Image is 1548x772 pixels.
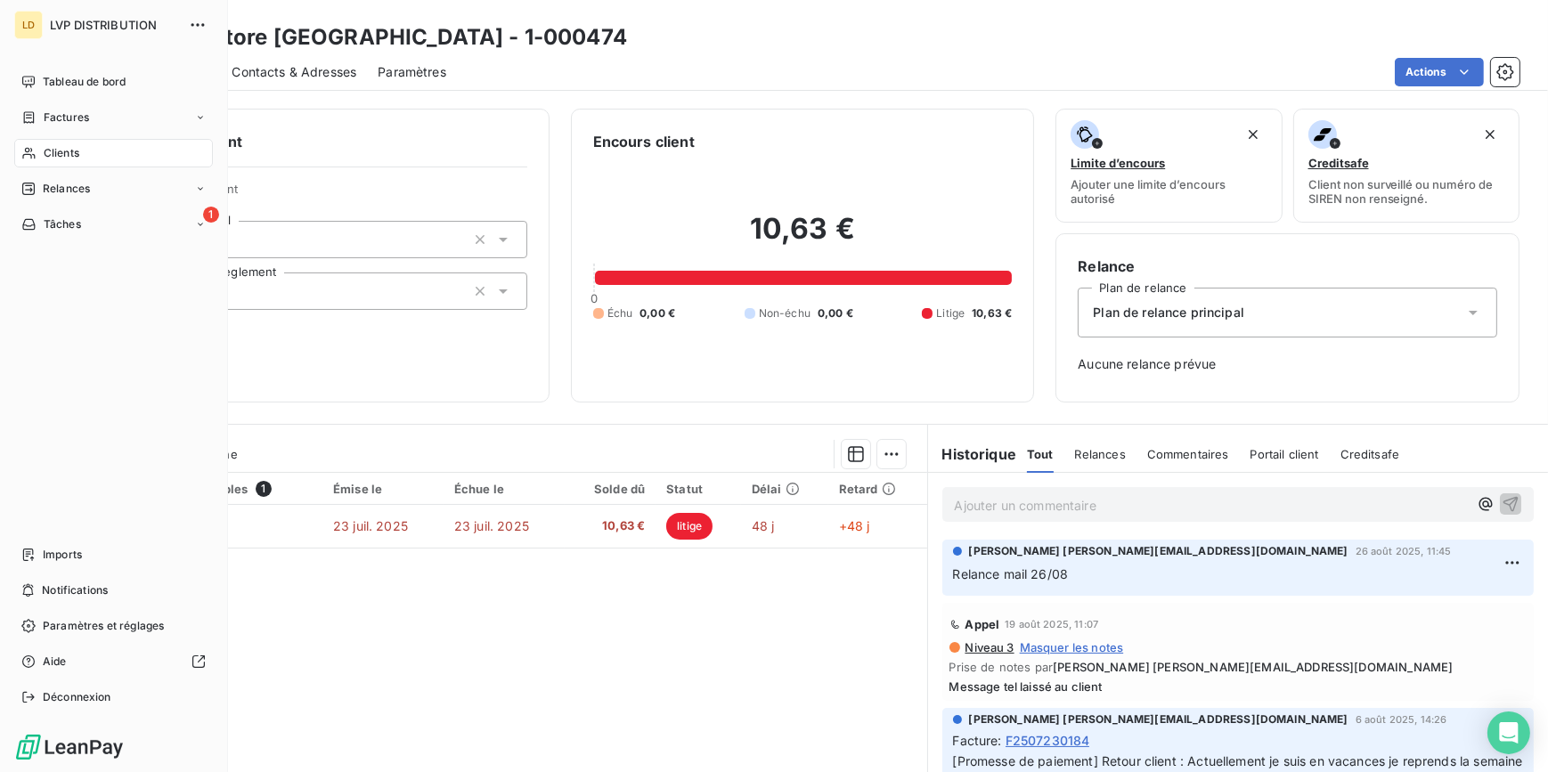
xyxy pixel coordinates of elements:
span: Déconnexion [43,689,111,705]
span: Niveau 3 [964,640,1014,654]
span: Appel [965,617,1000,631]
span: Limite d’encours [1071,156,1165,170]
span: Relance mail 26/08 [953,566,1069,581]
span: Relances [1075,447,1126,461]
span: Plan de relance principal [1093,304,1244,321]
span: Notifications [42,582,108,598]
span: LVP DISTRIBUTION [50,18,178,32]
span: 0,00 € [640,305,675,321]
span: 48 j [752,518,775,533]
span: 1 [256,481,272,497]
div: Retard [839,482,917,496]
span: Clients [44,145,79,161]
div: Open Intercom Messenger [1487,711,1530,754]
span: 26 août 2025, 11:45 [1356,546,1452,557]
span: [PERSON_NAME] [PERSON_NAME][EMAIL_ADDRESS][DOMAIN_NAME] [969,543,1348,559]
span: 23 juil. 2025 [454,518,529,533]
span: [PERSON_NAME] [PERSON_NAME][EMAIL_ADDRESS][DOMAIN_NAME] [1053,660,1453,674]
div: LD [14,11,43,39]
h2: 10,63 € [593,211,1013,264]
span: Ajouter une limite d’encours autorisé [1071,177,1267,206]
span: 0 [591,291,598,305]
h6: Relance [1078,256,1497,277]
span: Client non surveillé ou numéro de SIREN non renseigné. [1308,177,1504,206]
span: +48 j [839,518,870,533]
span: Portail client [1251,447,1319,461]
span: F2507230184 [1006,731,1090,750]
span: Commentaires [1147,447,1229,461]
h6: Informations client [108,131,527,152]
span: Non-échu [759,305,811,321]
span: Litige [936,305,965,321]
span: [PERSON_NAME] [PERSON_NAME][EMAIL_ADDRESS][DOMAIN_NAME] [969,711,1348,727]
div: Émise le [333,482,433,496]
span: Message tel laissé au client [949,679,1528,694]
span: Creditsafe [1308,156,1369,170]
span: Tâches [44,216,81,232]
span: Paramètres [378,63,446,81]
h6: Historique [928,443,1017,465]
span: 0,00 € [818,305,853,321]
button: CreditsafeClient non surveillé ou numéro de SIREN non renseigné. [1293,109,1519,223]
span: Factures [44,110,89,126]
span: 10,63 € [972,305,1012,321]
span: 10,63 € [575,517,645,535]
span: Propriétés Client [143,182,527,207]
span: Masquer les notes [1020,640,1124,654]
div: Échue le [454,482,554,496]
a: Aide [14,647,213,676]
span: Tableau de bord [43,74,126,90]
span: litige [666,513,713,540]
h3: vape store [GEOGRAPHIC_DATA] - 1-000474 [157,21,627,53]
button: Actions [1395,58,1484,86]
span: 1 [203,207,219,223]
div: Statut [666,482,730,496]
div: Délai [752,482,818,496]
span: Facture : [953,731,1002,750]
div: Solde dû [575,482,645,496]
span: 6 août 2025, 14:26 [1356,714,1447,725]
span: Creditsafe [1340,447,1400,461]
span: Prise de notes par [949,660,1528,674]
img: Logo LeanPay [14,733,125,761]
span: 23 juil. 2025 [333,518,408,533]
span: Tout [1027,447,1054,461]
h6: Encours client [593,131,695,152]
span: Imports [43,547,82,563]
span: Aucune relance prévue [1078,355,1497,373]
span: Échu [607,305,633,321]
span: 19 août 2025, 11:07 [1005,619,1098,630]
span: Paramètres et réglages [43,618,164,634]
span: Aide [43,654,67,670]
span: Relances [43,181,90,197]
button: Limite d’encoursAjouter une limite d’encours autorisé [1055,109,1282,223]
span: Contacts & Adresses [232,63,356,81]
